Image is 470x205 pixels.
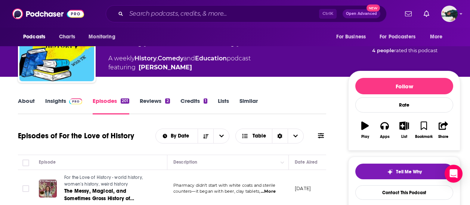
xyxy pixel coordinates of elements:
[331,30,375,44] button: open menu
[346,12,377,16] span: Open Advanced
[195,55,227,62] a: Education
[64,175,143,187] span: For the Love of History - world history, women’s history, weird history
[12,7,84,21] img: Podchaser - Follow, Share and Rate Podcasts
[396,169,422,175] span: Tell Me Why
[140,97,170,114] a: Reviews2
[441,6,458,22] img: User Profile
[343,9,380,18] button: Open AdvancedNew
[139,63,192,72] a: Tehya Nakamura
[235,129,304,143] button: Choose View
[157,55,158,62] span: ,
[319,9,337,19] span: Ctrl K
[64,174,154,187] a: For the Love of History - world history, women’s history, weird history
[134,55,157,62] a: History
[261,189,276,195] span: ...More
[394,48,437,53] span: rated this podcast
[18,30,55,44] button: open menu
[367,4,380,12] span: New
[121,98,129,104] div: 201
[204,98,207,104] div: 1
[414,117,433,143] button: Bookmark
[59,32,75,42] span: Charts
[445,165,463,183] div: Open Intercom Messenger
[375,30,426,44] button: open menu
[18,97,35,114] a: About
[402,7,415,20] a: Show notifications dropdown
[173,183,276,188] span: Pharmacy didn’t start with white coats and sterile
[278,158,287,167] button: Column Actions
[355,78,453,94] button: Follow
[355,117,375,143] button: Play
[93,97,129,114] a: Episodes201
[108,63,251,72] span: featuring
[173,158,197,167] div: Description
[295,158,318,167] div: Date Aired
[425,30,452,44] button: open menu
[380,32,415,42] span: For Podcasters
[380,135,390,139] div: Apps
[83,30,125,44] button: open menu
[213,129,229,143] button: open menu
[183,55,195,62] span: and
[89,32,115,42] span: Monitoring
[218,97,229,114] a: Lists
[39,158,56,167] div: Episode
[18,131,134,141] h1: Episodes of For the Love of History
[375,117,394,143] button: Apps
[272,129,288,143] div: Sort Direction
[108,54,251,72] div: A weekly podcast
[126,8,319,20] input: Search podcasts, credits, & more...
[54,30,80,44] a: Charts
[171,133,192,139] span: By Date
[64,187,154,202] a: The Messy, Magical, and Sometimes Gross History of Pharmacy
[106,5,387,22] div: Search podcasts, credits, & more...
[438,135,448,139] div: Share
[45,97,82,114] a: InsightsPodchaser Pro
[361,135,369,139] div: Play
[295,185,311,192] p: [DATE]
[421,7,432,20] a: Show notifications dropdown
[401,135,407,139] div: List
[336,32,366,42] span: For Business
[253,133,266,139] span: Table
[441,6,458,22] button: Show profile menu
[155,129,230,143] h2: Choose List sort
[372,48,394,53] span: 4 people
[239,97,258,114] a: Similar
[158,55,183,62] a: Comedy
[180,97,207,114] a: Credits1
[434,117,453,143] button: Share
[415,135,433,139] div: Bookmark
[430,32,443,42] span: More
[173,189,260,194] span: counters—it began with beer, clay tablets,
[165,98,170,104] div: 2
[355,97,453,113] div: Rate
[23,32,45,42] span: Podcasts
[69,98,82,104] img: Podchaser Pro
[355,164,453,179] button: tell me why sparkleTell Me Why
[156,133,198,139] button: open menu
[441,6,458,22] span: Logged in as fsg.publicity
[387,169,393,175] img: tell me why sparkle
[198,129,213,143] button: Sort Direction
[355,185,453,200] a: Contact This Podcast
[395,117,414,143] button: List
[22,185,29,192] span: Toggle select row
